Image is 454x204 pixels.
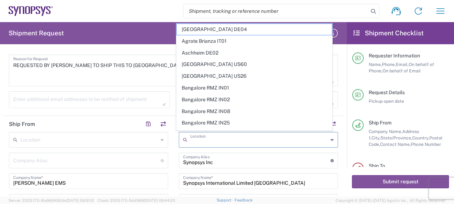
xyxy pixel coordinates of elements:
span: Request Details [369,90,405,95]
span: Bangalore RMZ IN01 [177,82,332,93]
a: Support [217,198,234,202]
span: [GEOGRAPHIC_DATA] US60 [177,59,332,70]
span: Ship To [369,163,385,169]
span: Country, [412,135,429,141]
span: [DATE] 09:51:12 [66,198,94,203]
span: Bangalore RMZ IN02 [177,94,332,105]
span: Ship From [369,120,392,126]
span: On behalf of Email [383,68,421,73]
span: Pickup open date [369,98,404,104]
span: Aschheim DE02 [177,47,332,58]
span: [DATE] 08:44:20 [145,198,175,203]
span: Email, [396,62,409,67]
span: Company Name, [369,129,402,134]
span: [GEOGRAPHIC_DATA] US26 [177,71,332,82]
input: Shipment, tracking or reference number [183,4,368,18]
span: Server: 2025.17.0-16a969492de [9,198,94,203]
span: Phone, [382,62,396,67]
span: Bangalore RMZ IN25 [177,117,332,128]
h2: Ship From [9,121,35,128]
span: Copyright © [DATE]-[DATE] Agistix Inc., All Rights Reserved [336,197,445,204]
span: City, [372,135,380,141]
span: Bangalore RMZ IN33 [177,129,332,140]
button: Submit request [352,175,449,188]
span: State/Province, [380,135,412,141]
span: Phone Number [411,142,441,147]
h2: Shipment Request [9,29,64,37]
span: Name, [369,62,382,67]
span: Contact Name, [380,142,411,147]
h2: Shipment Checklist [353,29,424,37]
a: Feedback [234,198,253,202]
span: Requester Information [369,53,420,58]
span: Bangalore RMZ IN08 [177,106,332,117]
span: Client: 2025.17.0-5dd568f [97,198,175,203]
